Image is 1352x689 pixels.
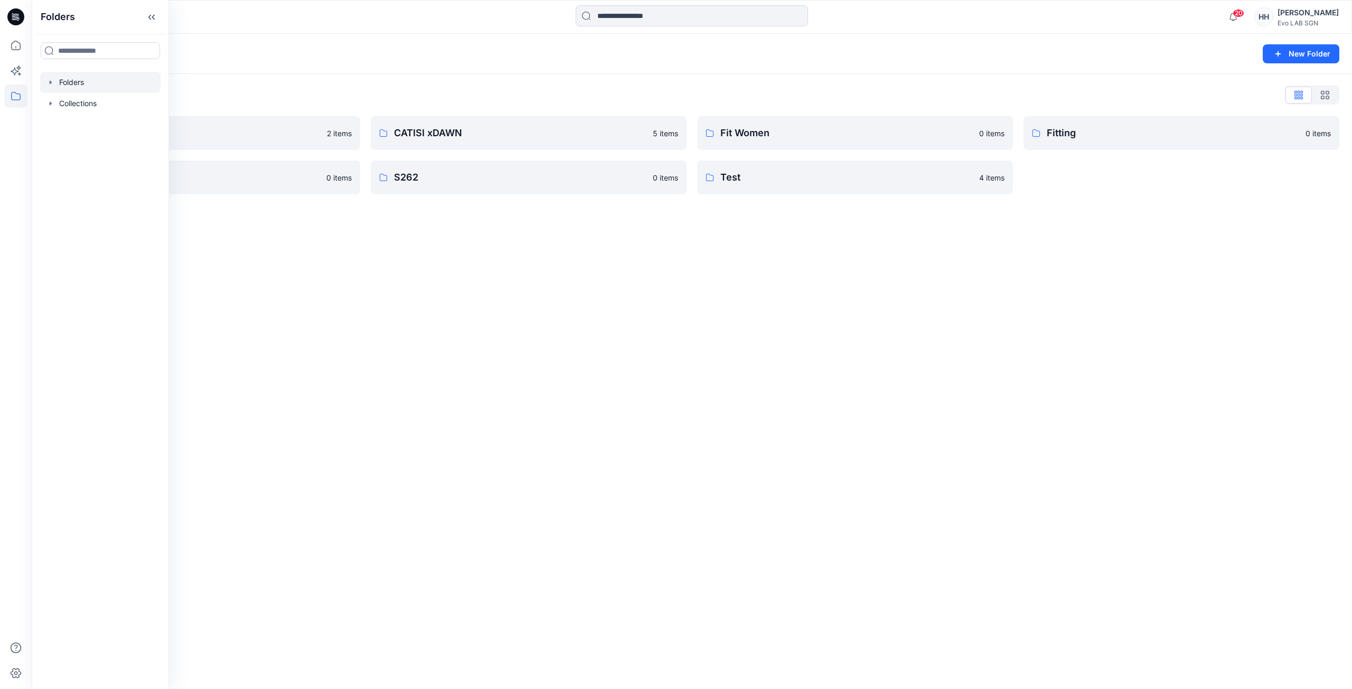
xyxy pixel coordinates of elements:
[44,116,360,150] a: 3D NEW SAMPLE2 items
[697,116,1013,150] a: Fit Women0 items
[720,126,973,140] p: Fit Women
[1047,126,1299,140] p: Fitting
[1254,7,1273,26] div: HH
[979,172,1004,183] p: 4 items
[371,161,687,194] a: S2620 items
[68,126,321,140] p: 3D NEW SAMPLE
[697,161,1013,194] a: Test4 items
[1306,128,1331,139] p: 0 items
[979,128,1004,139] p: 0 items
[720,170,973,185] p: Test
[1278,6,1339,19] div: [PERSON_NAME]
[326,172,352,183] p: 0 items
[394,126,646,140] p: CATISI xDAWN
[653,128,678,139] p: 5 items
[1233,9,1244,17] span: 20
[44,161,360,194] a: Practice_Onboarding0 items
[1263,44,1339,63] button: New Folder
[371,116,687,150] a: CATISI xDAWN5 items
[394,170,646,185] p: S262
[68,170,320,185] p: Practice_Onboarding
[1024,116,1339,150] a: Fitting0 items
[1278,19,1339,27] div: Evo LAB SGN
[327,128,352,139] p: 2 items
[653,172,678,183] p: 0 items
